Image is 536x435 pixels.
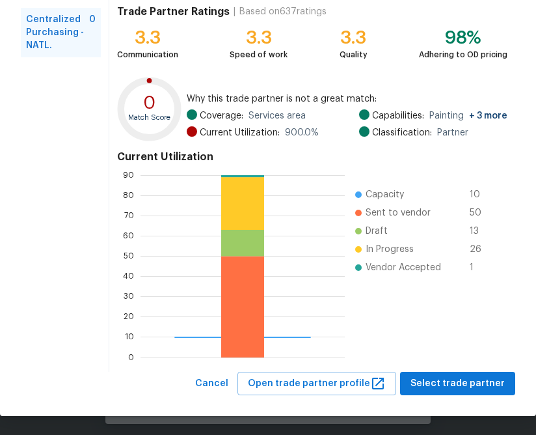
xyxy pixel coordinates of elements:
[230,31,288,44] div: 3.3
[123,171,134,178] text: 90
[248,376,386,392] span: Open trade partner profile
[470,188,490,201] span: 10
[470,261,490,274] span: 1
[340,48,368,61] div: Quality
[190,372,234,396] button: Cancel
[124,292,134,300] text: 30
[366,188,404,201] span: Capacity
[125,333,134,341] text: 10
[366,225,388,238] span: Draft
[366,261,441,274] span: Vendor Accepted
[123,191,134,199] text: 80
[187,92,507,105] span: Why this trade partner is not a great match:
[230,5,239,18] div: |
[470,225,490,238] span: 13
[237,372,396,396] button: Open trade partner profile
[124,211,134,219] text: 70
[124,313,134,320] text: 20
[248,109,306,122] span: Services area
[117,150,507,163] h4: Current Utilization
[419,31,507,44] div: 98%
[372,109,424,122] span: Capabilities:
[200,126,280,139] span: Current Utilization:
[410,376,505,392] span: Select trade partner
[26,13,89,52] span: Centralized Purchasing - NATL.
[89,13,96,52] span: 0
[239,5,327,18] div: Based on 637 ratings
[117,31,178,44] div: 3.3
[230,48,288,61] div: Speed of work
[123,232,134,240] text: 60
[124,252,134,260] text: 50
[419,48,507,61] div: Adhering to OD pricing
[340,31,368,44] div: 3.3
[372,126,432,139] span: Classification:
[470,206,490,219] span: 50
[400,372,515,396] button: Select trade partner
[117,5,230,18] h4: Trade Partner Ratings
[117,48,178,61] div: Communication
[285,126,319,139] span: 900.0 %
[128,353,134,361] text: 0
[123,272,134,280] text: 40
[200,109,243,122] span: Coverage:
[469,111,507,120] span: + 3 more
[429,109,507,122] span: Painting
[143,94,155,112] text: 0
[366,206,431,219] span: Sent to vendor
[195,376,228,392] span: Cancel
[470,243,490,256] span: 26
[437,126,468,139] span: Partner
[128,114,170,121] text: Match Score
[366,243,414,256] span: In Progress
